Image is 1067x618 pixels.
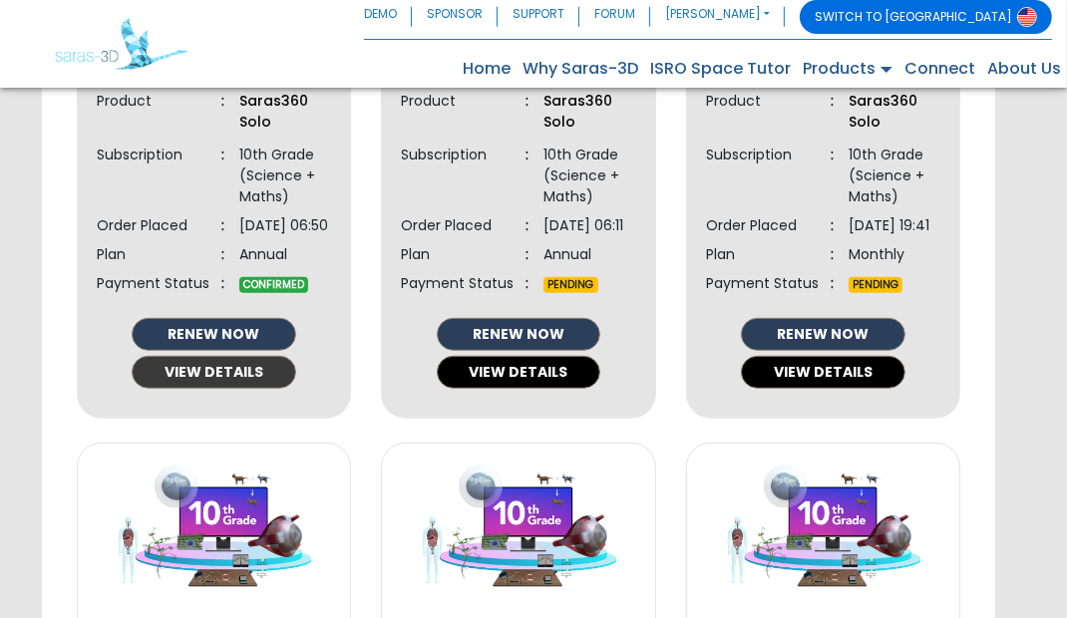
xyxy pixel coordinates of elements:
dt: Plan [97,244,209,273]
dd: 10th Grade (Science + Maths) [239,145,331,207]
img: Switch to USA [1017,7,1037,27]
dt: Subscription [97,145,209,215]
span: CONFIRMED [239,277,308,293]
dt: Payment Status [401,273,514,302]
button: RENEW NOW [132,318,296,351]
dd: [DATE] 06:11 [543,215,635,236]
dd: Annual [543,244,635,265]
button: VIEW DETAILS [437,356,601,389]
dd: Saras360 Solo [239,91,331,133]
dd: Monthly [849,244,940,265]
dt: Order Placed [706,215,819,244]
dt: Plan [401,244,514,273]
dd: [DATE] 06:50 [239,215,331,236]
dt: Payment Status [97,273,209,302]
a: About Us [981,53,1067,85]
button: RENEW NOW [437,318,601,351]
dt: Payment Status [706,273,819,302]
dt: Order Placed [97,215,209,244]
span: PENDING [543,277,597,293]
dt: Product [706,91,819,145]
button: VIEW DETAILS [132,356,296,389]
a: Connect [898,53,981,85]
dt: Order Placed [401,215,514,244]
dd: [DATE] 19:41 [849,215,940,236]
dd: Saras360 Solo [543,91,635,133]
dt: Subscription [706,145,819,215]
button: VIEW DETAILS [741,356,905,389]
a: ISRO Space Tutor [644,53,797,85]
span: PENDING [849,277,902,293]
a: Home [457,53,517,85]
dd: 10th Grade (Science + Maths) [543,145,635,207]
dt: Product [401,91,514,145]
button: RENEW NOW [741,318,905,351]
dd: Saras360 Solo [849,91,940,133]
dd: Annual [239,244,331,265]
dd: 10th Grade (Science + Maths) [849,145,940,207]
dt: Product [97,91,209,145]
img: Saras 3D [55,18,187,70]
a: Why Saras-3D [517,53,644,85]
dt: Plan [706,244,819,273]
a: Products [797,53,898,85]
dt: Subscription [401,145,514,215]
